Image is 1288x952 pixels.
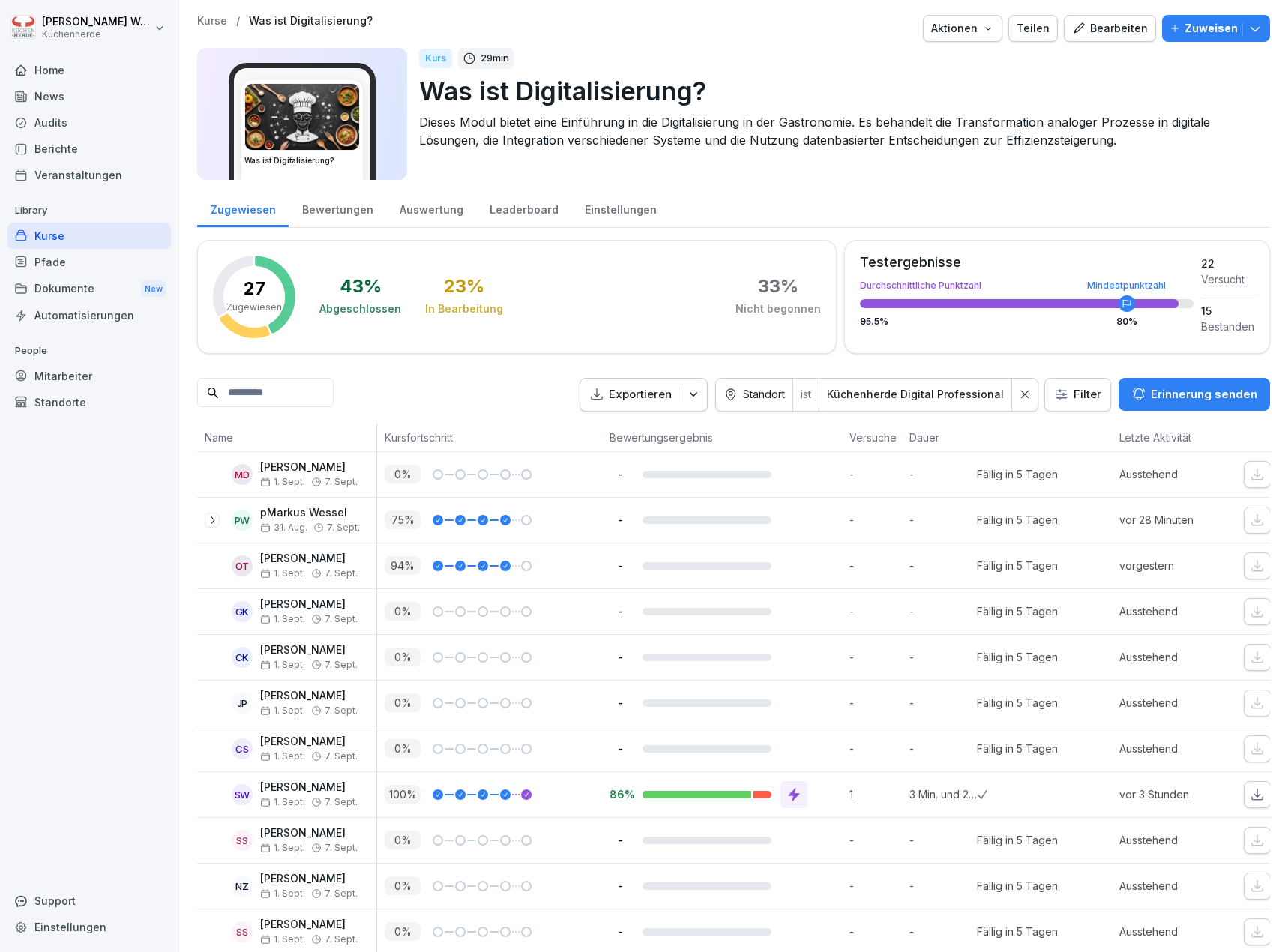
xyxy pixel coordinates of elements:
div: Küchenherde Digital Professional [827,387,1004,402]
p: - [610,696,631,710]
div: Abgeschlossen [319,301,401,316]
p: [PERSON_NAME] [260,598,358,611]
a: DokumenteNew [7,275,171,303]
a: Zugewiesen [197,189,289,227]
div: SW [232,784,253,805]
p: Zuweisen [1185,20,1238,37]
div: Aktionen [931,20,994,37]
a: Kurse [197,15,227,28]
p: - [849,878,902,894]
p: Ausstehend [1119,695,1224,711]
div: 22 [1201,256,1254,271]
a: Bewertungen [289,189,386,227]
div: Home [7,57,171,83]
p: - [909,741,977,756]
p: [PERSON_NAME] [260,918,358,931]
div: MD [232,464,253,485]
p: Ausstehend [1119,649,1224,665]
p: - [909,603,977,619]
div: Audits [7,109,171,136]
div: 15 [1201,303,1254,319]
a: Standorte [7,389,171,415]
p: 3 Min. und 21 Sek. [909,786,977,802]
div: Mitarbeiter [7,363,171,389]
span: 7. Sept. [325,843,358,853]
a: Leaderboard [476,189,571,227]
p: - [849,832,902,848]
div: 80 % [1116,317,1137,326]
div: Fällig in 5 Tagen [977,466,1058,482]
a: Einstellungen [571,189,669,227]
div: SS [232,921,253,942]
div: In Bearbeitung [425,301,503,316]
p: [PERSON_NAME] [260,552,358,565]
div: Fällig in 5 Tagen [977,695,1058,711]
p: Küchenherde [42,29,151,40]
span: 1. Sept. [260,614,305,624]
p: Library [7,199,171,223]
span: 1. Sept. [260,660,305,670]
div: Nicht begonnen [735,301,821,316]
p: 0 % [385,648,421,666]
p: - [610,833,631,847]
button: Bearbeiten [1064,15,1156,42]
p: - [849,603,902,619]
div: Durchschnittliche Punktzahl [860,281,1194,290]
p: pMarkus Wessel [260,507,360,519]
p: Ausstehend [1119,924,1224,939]
p: - [610,467,631,481]
p: 0 % [385,876,421,895]
div: pW [232,510,253,531]
span: 1. Sept. [260,797,305,807]
div: 23 % [444,277,484,295]
button: Zuweisen [1162,15,1270,42]
div: Dokumente [7,275,171,303]
div: New [141,280,166,298]
p: 100 % [385,785,421,804]
p: - [909,558,977,573]
button: Exportieren [580,378,708,412]
div: SS [232,830,253,851]
div: Fällig in 5 Tagen [977,741,1058,756]
div: Auswertung [386,189,476,227]
div: Fällig in 5 Tagen [977,832,1058,848]
div: JP [232,693,253,714]
p: - [849,466,902,482]
p: - [849,558,902,573]
span: 1. Sept. [260,934,305,945]
p: - [909,924,977,939]
p: - [909,649,977,665]
a: Veranstaltungen [7,162,171,188]
div: Fällig in 5 Tagen [977,558,1058,573]
p: - [909,466,977,482]
span: 7. Sept. [325,568,358,579]
p: Ausstehend [1119,878,1224,894]
p: 0 % [385,465,421,483]
a: Berichte [7,136,171,162]
p: - [610,513,631,527]
div: ist [793,379,819,411]
span: 1. Sept. [260,477,305,487]
p: vor 28 Minuten [1119,512,1224,528]
p: [PERSON_NAME] [260,827,358,840]
span: 7. Sept. [327,522,360,533]
span: 31. Aug. [260,522,307,533]
p: Ausstehend [1119,466,1224,482]
a: Pfade [7,249,171,275]
p: - [849,695,902,711]
p: [PERSON_NAME] Wessel [42,16,151,28]
p: [PERSON_NAME] [260,781,358,794]
span: 7. Sept. [325,705,358,716]
p: [PERSON_NAME] [260,461,358,474]
a: Was ist Digitalisierung? [249,15,373,28]
div: Kurse [7,223,171,249]
p: - [849,649,902,665]
span: 1. Sept. [260,568,305,579]
p: 0 % [385,739,421,758]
